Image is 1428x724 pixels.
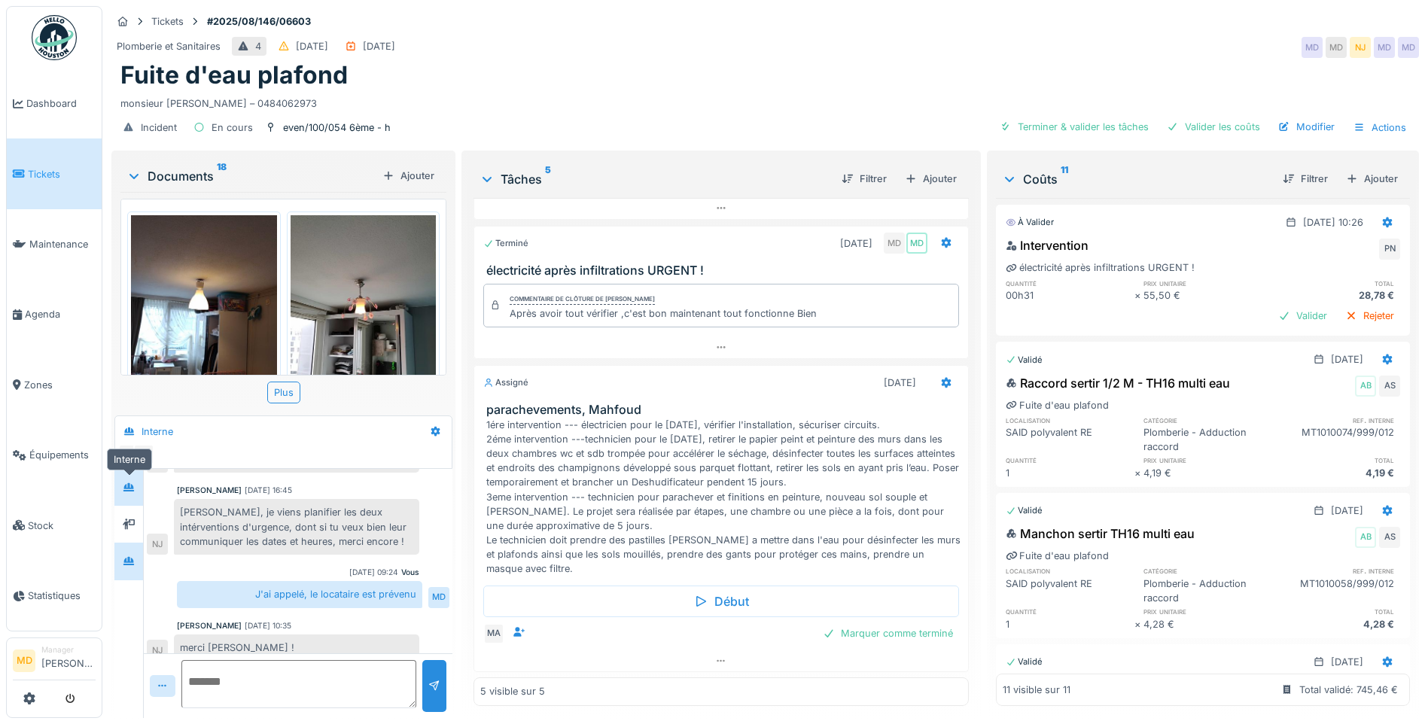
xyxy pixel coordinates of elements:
[1143,425,1271,454] div: Plomberie - Adduction raccord
[1006,455,1134,465] h6: quantité
[480,170,830,188] div: Tâches
[1347,117,1413,138] div: Actions
[1272,607,1400,616] h6: total
[1143,576,1271,605] div: Plomberie - Adduction raccord
[483,376,528,389] div: Assigné
[26,96,96,111] span: Dashboard
[486,403,962,417] h3: parachevements, Mahfoud
[118,444,139,465] div: MD
[1161,117,1266,137] div: Valider les coûts
[1302,37,1323,58] div: MD
[884,376,916,390] div: [DATE]
[147,534,168,555] div: NJ
[217,167,227,185] sup: 18
[840,236,872,251] div: [DATE]
[1002,170,1271,188] div: Coûts
[1006,607,1134,616] h6: quantité
[41,644,96,656] div: Manager
[1003,683,1070,697] div: 11 visible sur 11
[1006,656,1043,668] div: Validé
[25,307,96,321] span: Agenda
[141,120,177,135] div: Incident
[107,449,152,470] div: Interne
[1134,288,1144,303] div: ×
[1340,169,1404,189] div: Ajouter
[1143,566,1271,576] h6: catégorie
[177,581,422,607] div: J'ai appelé, le locataire est prévenu
[1398,37,1419,58] div: MD
[1006,504,1043,517] div: Validé
[283,120,391,135] div: even/100/054 6ème - h
[29,448,96,462] span: Équipements
[1134,466,1144,480] div: ×
[117,39,221,53] div: Plomberie et Sanitaires
[1331,503,1363,518] div: [DATE]
[1350,37,1371,58] div: NJ
[151,14,184,29] div: Tickets
[483,586,959,617] div: Début
[483,237,528,250] div: Terminé
[483,623,504,644] div: MA
[7,350,102,420] a: Zones
[1355,527,1376,548] div: AB
[41,644,96,677] li: [PERSON_NAME]
[212,120,253,135] div: En cours
[1143,288,1271,303] div: 55,50 €
[267,382,300,403] div: Plus
[291,215,437,409] img: hke3c4k6beaimeug2kqcz47iub3u
[1143,607,1271,616] h6: prix unitaire
[1006,236,1089,254] div: Intervention
[1006,549,1109,563] div: Fuite d'eau plafond
[147,640,168,661] div: NJ
[133,444,154,465] div: NJ
[7,138,102,208] a: Tickets
[836,169,893,189] div: Filtrer
[201,14,317,29] strong: #2025/08/146/06603
[7,490,102,560] a: Stock
[1272,306,1333,326] div: Valider
[1272,288,1400,303] div: 28,78 €
[28,519,96,533] span: Stock
[1303,215,1363,230] div: [DATE] 10:26
[486,418,962,576] div: 1ére intervention --- électricien pour le [DATE], vérifier l'installation, sécuriser circuits. 2é...
[817,623,959,643] div: Marquer comme terminé
[906,233,927,254] div: MD
[510,294,655,305] div: Commentaire de clôture de [PERSON_NAME]
[510,306,817,321] div: Après avoir tout vérifier ,c'est bon maintenant tout fonctionne Bien
[174,499,419,555] div: [PERSON_NAME], je viens planifier les deux intérventions d'urgence, dont si tu veux bien leur com...
[884,233,905,254] div: MD
[1006,425,1134,454] div: SAID polyvalent RE
[255,39,261,53] div: 4
[29,237,96,251] span: Maintenance
[1061,170,1068,188] sup: 11
[1006,354,1043,367] div: Validé
[349,567,398,578] div: [DATE] 09:24
[7,279,102,349] a: Agenda
[7,209,102,279] a: Maintenance
[486,263,962,278] h3: électricité après infiltrations URGENT !
[545,170,551,188] sup: 5
[28,589,96,603] span: Statistiques
[28,167,96,181] span: Tickets
[899,169,963,189] div: Ajouter
[177,485,242,496] div: [PERSON_NAME]
[1006,525,1195,543] div: Manchon sertir TH16 multi eau
[131,215,277,409] img: o5p9697owret6bv9mtf6mle814vc
[296,39,328,53] div: [DATE]
[1355,376,1376,397] div: AB
[1374,37,1395,58] div: MD
[1006,260,1195,275] div: électricité après infiltrations URGENT !
[1006,576,1134,605] div: SAID polyvalent RE
[1379,527,1400,548] div: AS
[1006,466,1134,480] div: 1
[1331,352,1363,367] div: [DATE]
[24,378,96,392] span: Zones
[1299,683,1398,697] div: Total validé: 745,46 €
[13,649,35,672] li: MD
[1134,617,1144,631] div: ×
[1006,617,1134,631] div: 1
[1143,278,1271,288] h6: prix unitaire
[1272,415,1400,425] h6: ref. interne
[1272,117,1341,137] div: Modifier
[245,620,291,631] div: [DATE] 10:35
